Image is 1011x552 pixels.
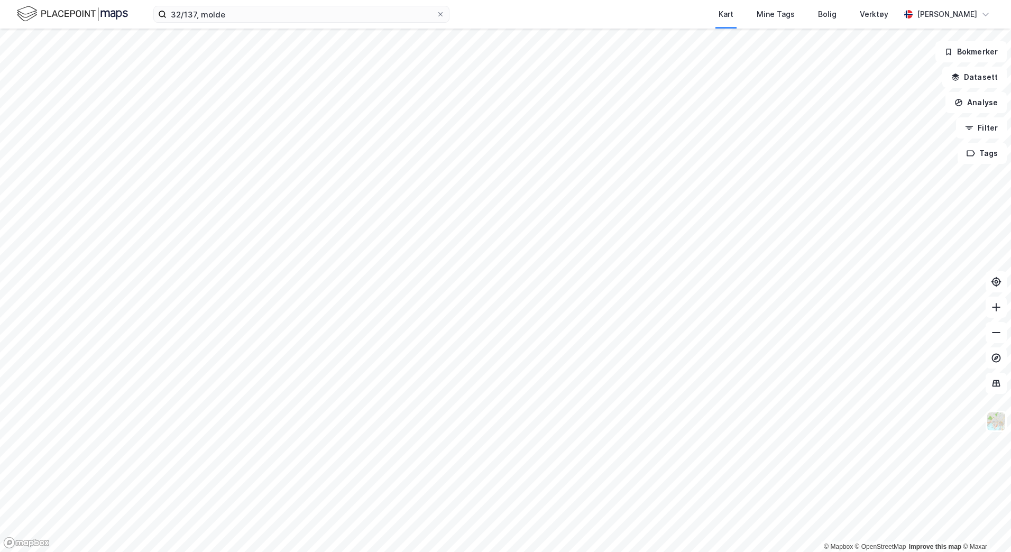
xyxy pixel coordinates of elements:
[945,92,1007,113] button: Analyse
[917,8,977,21] div: [PERSON_NAME]
[855,543,906,550] a: OpenStreetMap
[860,8,888,21] div: Verktøy
[956,117,1007,139] button: Filter
[942,67,1007,88] button: Datasett
[757,8,795,21] div: Mine Tags
[719,8,733,21] div: Kart
[958,501,1011,552] div: Kontrollprogram for chat
[958,143,1007,164] button: Tags
[167,6,436,22] input: Søk på adresse, matrikkel, gårdeiere, leietakere eller personer
[3,537,50,549] a: Mapbox homepage
[958,501,1011,552] iframe: Chat Widget
[986,411,1006,431] img: Z
[824,543,853,550] a: Mapbox
[935,41,1007,62] button: Bokmerker
[909,543,961,550] a: Improve this map
[818,8,837,21] div: Bolig
[17,5,128,23] img: logo.f888ab2527a4732fd821a326f86c7f29.svg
